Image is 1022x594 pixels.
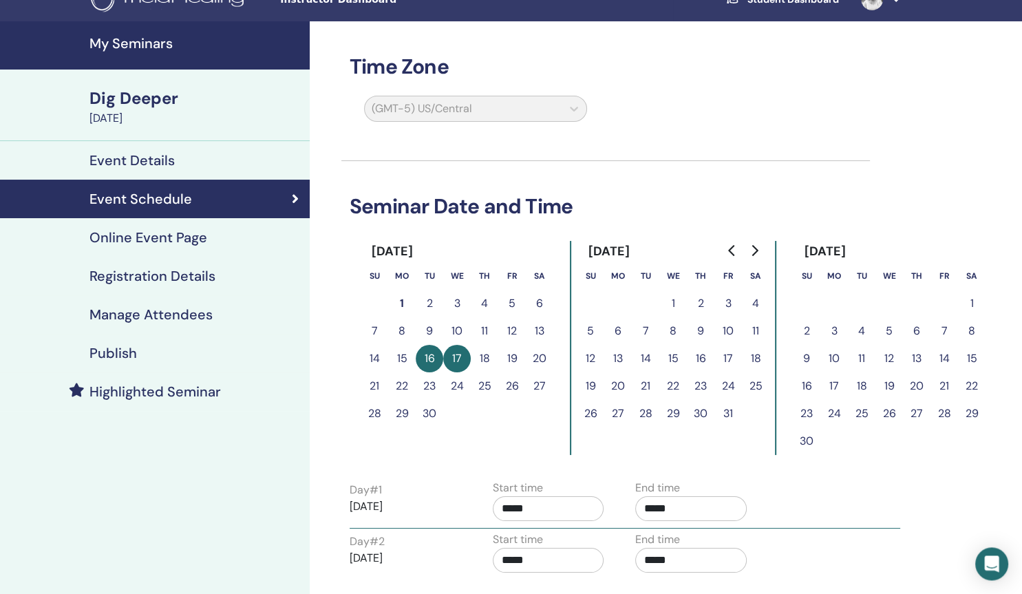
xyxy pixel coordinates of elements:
button: 27 [526,372,553,400]
button: 30 [793,427,820,455]
button: 23 [416,372,443,400]
button: 20 [903,372,930,400]
button: 1 [958,290,986,317]
div: Dig Deeper [89,87,301,110]
label: Day # 1 [350,482,382,498]
button: 24 [820,400,848,427]
button: 18 [471,345,498,372]
button: 15 [958,345,986,372]
button: 27 [604,400,632,427]
button: 15 [388,345,416,372]
button: 4 [471,290,498,317]
button: 22 [958,372,986,400]
h3: Seminar Date and Time [341,194,870,219]
button: 17 [820,372,848,400]
th: Friday [930,262,958,290]
th: Monday [604,262,632,290]
button: 8 [659,317,687,345]
th: Saturday [958,262,986,290]
button: 17 [714,345,742,372]
th: Tuesday [416,262,443,290]
button: 26 [577,400,604,427]
button: 29 [659,400,687,427]
button: 9 [416,317,443,345]
button: 15 [659,345,687,372]
button: 14 [930,345,958,372]
button: 6 [903,317,930,345]
button: 19 [875,372,903,400]
p: [DATE] [350,498,461,515]
button: 16 [687,345,714,372]
button: 3 [443,290,471,317]
button: 20 [604,372,632,400]
button: 29 [388,400,416,427]
th: Sunday [361,262,388,290]
p: [DATE] [350,550,461,566]
button: 9 [793,345,820,372]
button: 7 [930,317,958,345]
label: End time [635,531,680,548]
button: 10 [714,317,742,345]
button: 4 [742,290,769,317]
button: 3 [820,317,848,345]
button: 4 [848,317,875,345]
button: 3 [714,290,742,317]
th: Friday [714,262,742,290]
button: 21 [930,372,958,400]
div: [DATE] [89,110,301,127]
button: 5 [498,290,526,317]
th: Wednesday [443,262,471,290]
label: Day # 2 [350,533,385,550]
th: Saturday [742,262,769,290]
th: Tuesday [848,262,875,290]
th: Tuesday [632,262,659,290]
th: Monday [388,262,416,290]
button: 10 [820,345,848,372]
label: Start time [493,531,543,548]
button: 7 [632,317,659,345]
button: 20 [526,345,553,372]
h4: Highlighted Seminar [89,383,221,400]
button: 2 [687,290,714,317]
button: 21 [632,372,659,400]
button: 11 [471,317,498,345]
th: Sunday [793,262,820,290]
button: 19 [577,372,604,400]
button: 27 [903,400,930,427]
button: 28 [930,400,958,427]
button: 12 [875,345,903,372]
button: 31 [714,400,742,427]
button: 2 [793,317,820,345]
th: Sunday [577,262,604,290]
button: 1 [659,290,687,317]
div: [DATE] [793,241,857,262]
button: 23 [687,372,714,400]
th: Friday [498,262,526,290]
button: 5 [577,317,604,345]
label: End time [635,480,680,496]
th: Thursday [471,262,498,290]
button: 10 [443,317,471,345]
button: 22 [388,372,416,400]
button: 30 [416,400,443,427]
button: 28 [361,400,388,427]
button: 16 [416,345,443,372]
th: Saturday [526,262,553,290]
button: 5 [875,317,903,345]
button: 6 [604,317,632,345]
th: Thursday [903,262,930,290]
button: 12 [577,345,604,372]
button: 8 [958,317,986,345]
div: [DATE] [577,241,641,262]
button: 18 [742,345,769,372]
th: Monday [820,262,848,290]
button: 13 [604,345,632,372]
h4: Publish [89,345,137,361]
h4: Event Schedule [89,191,192,207]
button: 24 [714,372,742,400]
a: Dig Deeper[DATE] [81,87,310,127]
div: Open Intercom Messenger [975,547,1008,580]
button: 14 [361,345,388,372]
h4: Manage Attendees [89,306,213,323]
div: [DATE] [361,241,425,262]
